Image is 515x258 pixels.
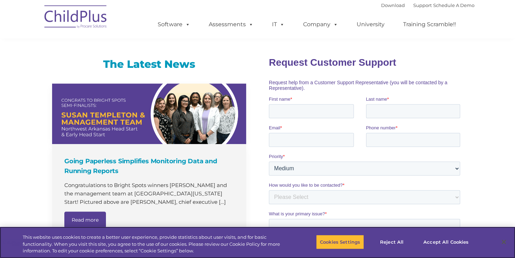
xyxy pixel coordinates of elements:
button: Cookies Settings [316,235,364,249]
a: Software [151,17,197,31]
a: IT [265,17,292,31]
h3: The Latest News [52,57,246,71]
button: Reject All [370,235,414,249]
a: Download [381,2,405,8]
img: ChildPlus by Procare Solutions [41,0,111,35]
button: Close [496,234,512,250]
a: Support [413,2,432,8]
p: Congratulations to Bright Spots winners [PERSON_NAME] and the management team at [GEOGRAPHIC_DATA... [64,181,236,206]
h4: Going Paperless Simplifies Monitoring Data and Running Reports [64,156,236,176]
div: This website uses cookies to create a better user experience, provide statistics about user visit... [23,234,283,255]
font: | [381,2,474,8]
button: Accept All Cookies [420,235,472,249]
a: Assessments [202,17,260,31]
a: Read more [64,212,106,228]
a: Training Scramble!! [396,17,463,31]
a: Schedule A Demo [433,2,474,8]
a: University [350,17,392,31]
a: Company [296,17,345,31]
